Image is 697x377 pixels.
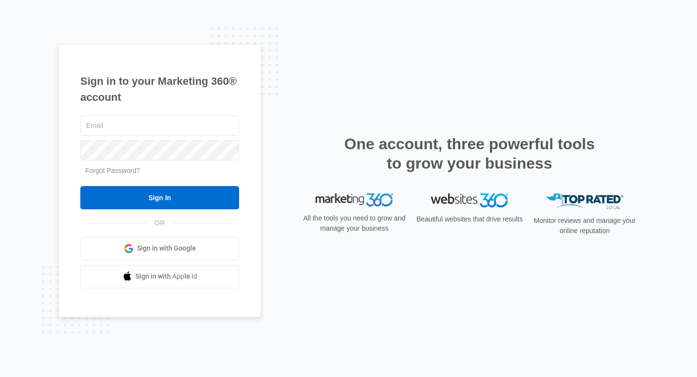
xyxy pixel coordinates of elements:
[530,216,639,236] p: Monitor reviews and manage your online reputation
[136,271,197,282] span: Sign in with Apple Id
[80,237,239,260] a: Sign in with Google
[300,213,409,234] p: All the tools you need to grow and manage your business
[148,218,172,228] span: OR
[341,134,598,173] h2: One account, three powerful tools to grow your business
[80,73,239,105] h1: Sign in to your Marketing 360® account
[431,193,508,207] img: Websites 360
[316,193,393,207] img: Marketing 360
[80,186,239,209] input: Sign In
[415,214,524,224] p: Beautiful websites that drive results
[85,167,140,174] a: Forgot Password?
[137,243,196,253] span: Sign in with Google
[80,115,239,136] input: Email
[546,193,623,209] img: Top Rated Local
[80,265,239,288] a: Sign in with Apple Id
